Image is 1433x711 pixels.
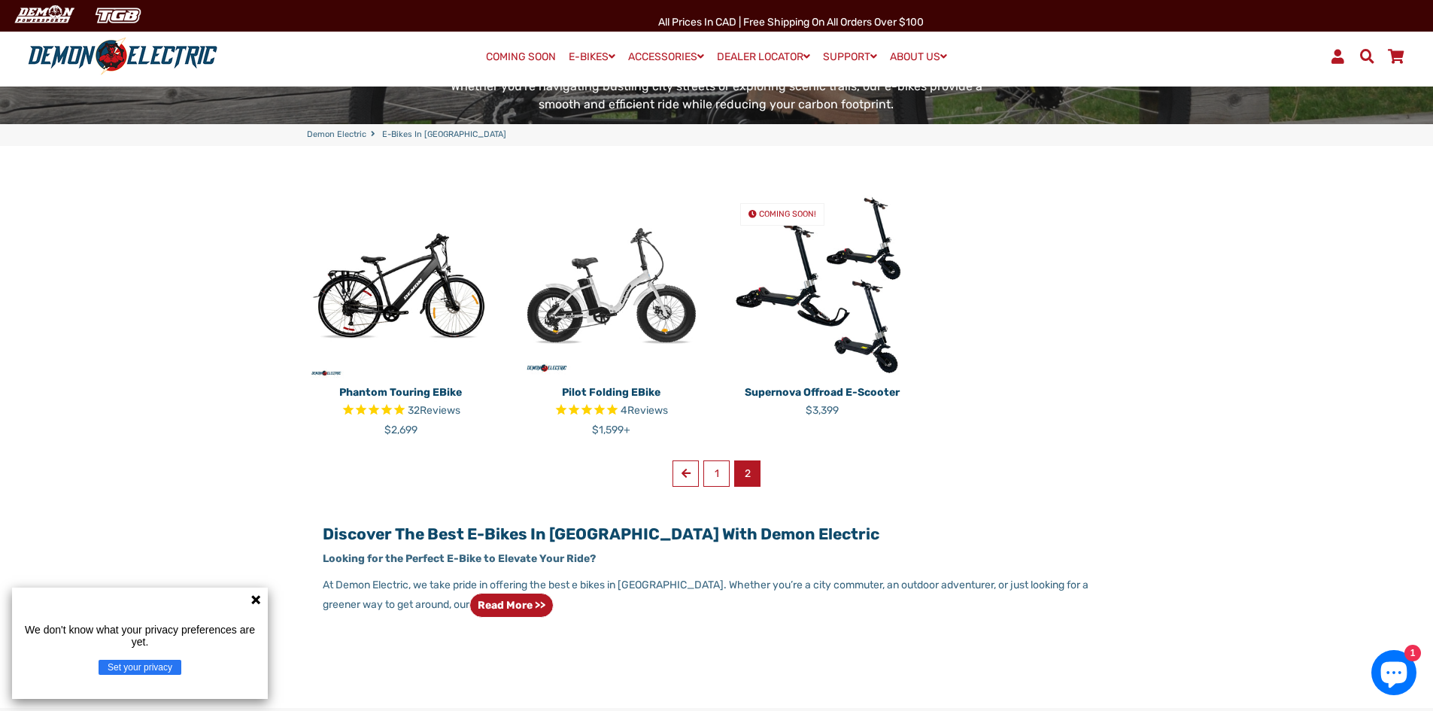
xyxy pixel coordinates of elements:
[658,16,924,29] span: All Prices in CAD | Free shipping on all orders over $100
[408,404,460,417] span: 32 reviews
[481,47,561,68] a: COMING SOON
[307,379,495,438] a: Phantom Touring eBike Rated 4.8 out of 5 stars 32 reviews $2,699
[623,46,709,68] a: ACCESSORIES
[323,524,1110,543] h2: Discover the Best E-Bikes in [GEOGRAPHIC_DATA] with Demon Electric
[307,384,495,400] p: Phantom Touring eBike
[1367,650,1421,699] inbox-online-store-chat: Shopify online store chat
[728,191,916,379] a: Supernova Offroad E-Scooter COMING SOON!
[728,191,916,379] img: Supernova Offroad E-Scooter
[728,379,916,418] a: Supernova Offroad E-Scooter $3,399
[627,404,668,417] span: Reviews
[621,404,668,417] span: 4 reviews
[382,129,506,141] span: E-Bikes in [GEOGRAPHIC_DATA]
[420,404,460,417] span: Reviews
[323,552,596,565] strong: Looking for the Perfect E-Bike to Elevate Your Ride?
[307,403,495,420] span: Rated 4.8 out of 5 stars 32 reviews
[703,460,730,487] a: 1
[712,46,815,68] a: DEALER LOCATOR
[18,624,262,648] p: We don't know what your privacy preferences are yet.
[87,3,149,28] img: TGB Canada
[818,46,882,68] a: SUPPORT
[728,384,916,400] p: Supernova Offroad E-Scooter
[99,660,181,675] button: Set your privacy
[384,424,417,436] span: $2,699
[478,599,545,612] strong: Read more >>
[806,404,839,417] span: $3,399
[759,209,816,219] span: COMING SOON!
[592,424,630,436] span: $1,599+
[8,3,80,28] img: Demon Electric
[734,460,761,487] span: 2
[323,577,1110,618] p: At Demon Electric, we take pride in offering the best e bikes in [GEOGRAPHIC_DATA]. Whether you’r...
[307,191,495,379] img: Phantom Touring eBike - Demon Electric
[563,46,621,68] a: E-BIKES
[23,37,223,76] img: Demon Electric logo
[518,384,706,400] p: Pilot Folding eBike
[518,403,706,420] span: Rated 5.0 out of 5 stars 4 reviews
[885,46,952,68] a: ABOUT US
[518,191,706,379] img: Pilot Folding eBike - Demon Electric
[307,129,366,141] a: Demon Electric
[518,379,706,438] a: Pilot Folding eBike Rated 5.0 out of 5 stars 4 reviews $1,599+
